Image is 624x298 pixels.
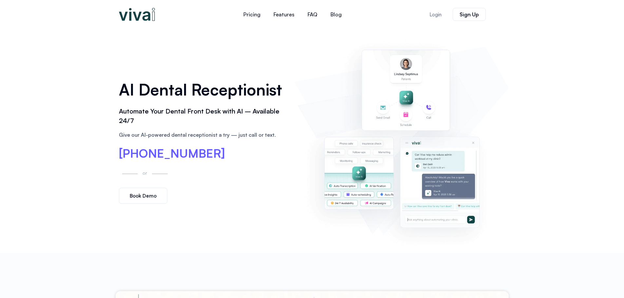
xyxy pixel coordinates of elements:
[267,7,301,22] a: Features
[130,193,157,198] span: Book Demo
[429,12,442,17] span: Login
[460,12,479,17] span: Sign Up
[301,7,324,22] a: FAQ
[453,8,486,21] a: Sign Up
[422,8,449,21] a: Login
[119,148,225,159] a: [PHONE_NUMBER]
[141,169,149,177] p: or
[119,188,167,204] a: Book Demo
[119,78,288,101] h1: AI Dental Receptionist
[297,35,505,247] img: AI dental receptionist dashboard – virtual receptionist dental office
[324,7,348,22] a: Blog
[119,131,288,139] p: Give our AI-powered dental receptionist a try — just call or text.
[119,107,288,126] h2: Automate Your Dental Front Desk with AI – Available 24/7
[237,7,267,22] a: Pricing
[198,7,388,22] nav: Menu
